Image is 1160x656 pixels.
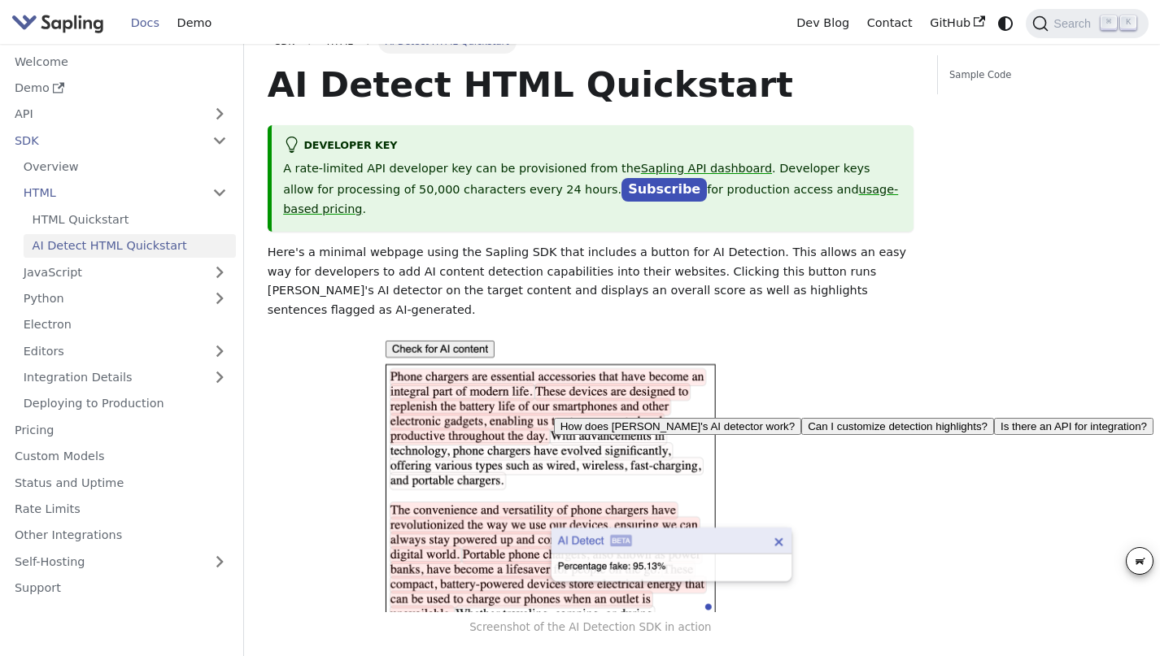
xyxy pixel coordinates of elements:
[949,67,1131,83] a: Sample Code
[921,11,993,36] a: GitHub
[6,102,203,126] a: API
[6,471,236,494] a: Status and Uptime
[6,76,236,100] a: Demo
[203,102,236,126] button: Expand sidebar category 'API'
[469,619,711,636] p: Screenshot of the AI Detection SDK in action
[24,207,236,231] a: HTML Quickstart
[11,11,110,35] a: Sapling.ai
[15,181,236,205] a: HTML
[1026,9,1148,38] button: Search (Command+K)
[283,137,901,156] div: Developer Key
[6,128,203,152] a: SDK
[203,339,236,363] button: Expand sidebar category 'Editors'
[11,11,104,35] img: Sapling.ai
[1120,15,1136,30] kbd: K
[787,11,857,36] a: Dev Blog
[15,339,203,363] a: Editors
[275,36,294,47] span: SDK
[24,234,236,258] a: AI Detect HTML Quickstart
[15,155,236,179] a: Overview
[1049,17,1101,30] span: Search
[858,11,922,36] a: Contact
[381,335,800,612] img: ai_detect_sdk.png
[283,159,901,219] p: A rate-limited API developer key can be provisioned from the . Developer keys allow for processin...
[6,497,236,521] a: Rate Limits
[6,50,236,73] a: Welcome
[15,392,236,415] a: Deploying to Production
[621,178,707,202] a: Subscribe
[6,418,236,441] a: Pricing
[268,63,914,106] h1: AI Detect HTML Quickstart
[15,313,236,337] a: Electron
[6,445,236,468] a: Custom Models
[6,523,236,547] a: Other Integrations
[15,260,236,284] a: JavaScript
[6,550,236,573] a: Self-Hosting
[15,366,236,389] a: Integration Details
[1101,15,1117,30] kbd: ⌘
[122,11,168,36] a: Docs
[268,243,914,320] p: Here's a minimal webpage using the Sapling SDK that includes a button for AI Detection. This allo...
[168,11,220,36] a: Demo
[641,162,772,175] a: Sapling API dashboard
[994,11,1018,35] button: Switch between dark and light mode (currently system mode)
[203,128,236,152] button: Collapse sidebar category 'SDK'
[15,287,236,311] a: Python
[6,576,236,600] a: Support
